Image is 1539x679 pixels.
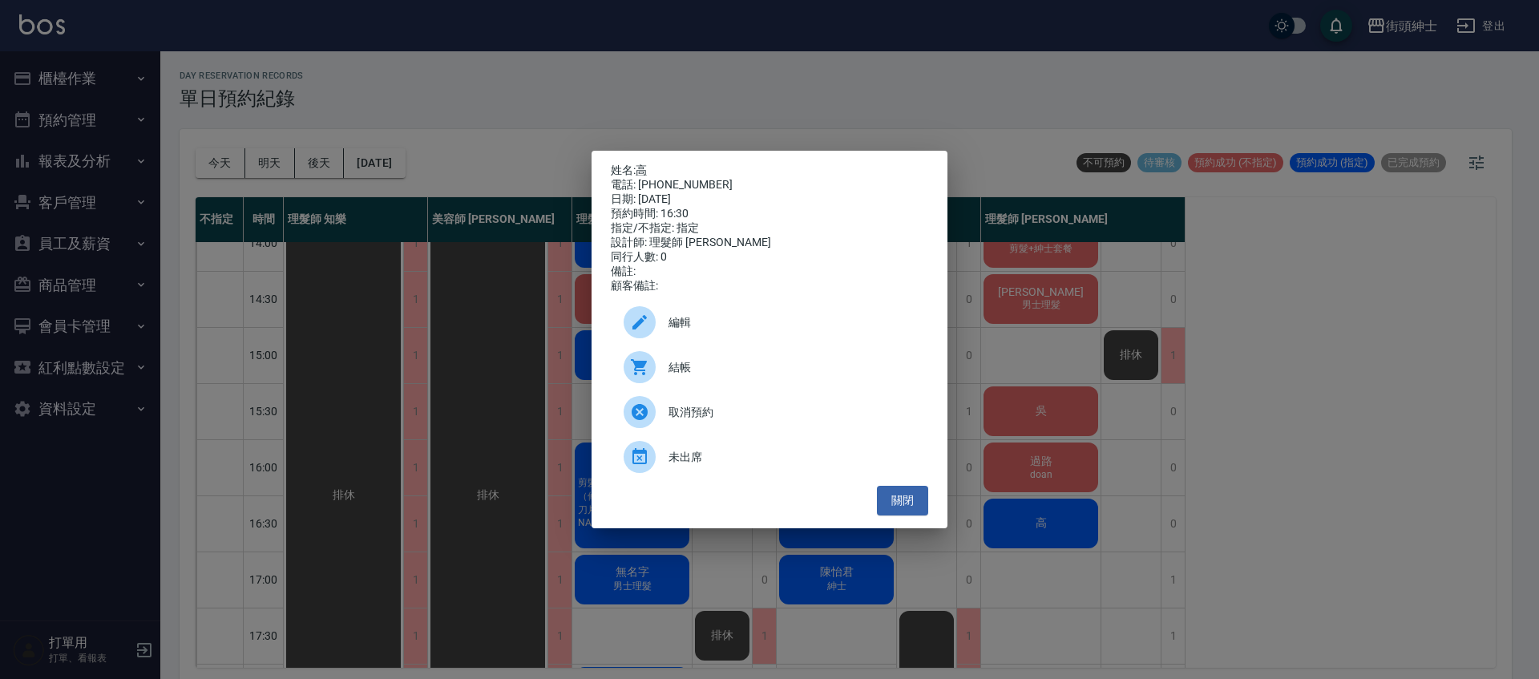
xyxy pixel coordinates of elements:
span: 取消預約 [669,404,915,421]
div: 日期: [DATE] [611,192,928,207]
span: 結帳 [669,359,915,376]
div: 取消預約 [611,390,928,434]
div: 同行人數: 0 [611,250,928,265]
div: 編輯 [611,300,928,345]
span: 編輯 [669,314,915,331]
button: 關閉 [877,486,928,515]
div: 設計師: 理髮師 [PERSON_NAME] [611,236,928,250]
div: 電話: [PHONE_NUMBER] [611,178,928,192]
a: 高 [636,164,647,176]
a: 結帳 [611,345,928,390]
div: 預約時間: 16:30 [611,207,928,221]
div: 備註: [611,265,928,279]
div: 未出席 [611,434,928,479]
div: 指定/不指定: 指定 [611,221,928,236]
p: 姓名: [611,164,928,178]
div: 顧客備註: [611,279,928,293]
span: 未出席 [669,449,915,466]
